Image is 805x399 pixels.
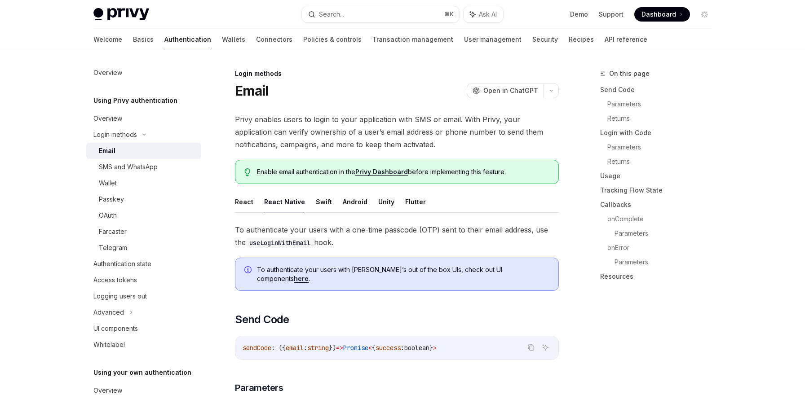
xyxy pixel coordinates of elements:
[86,224,201,240] a: Farcaster
[286,344,304,352] span: email
[569,29,594,50] a: Recipes
[607,140,719,154] a: Parameters
[343,191,367,212] button: Android
[243,344,271,352] span: sendCode
[99,242,127,253] div: Telegram
[599,10,624,19] a: Support
[479,10,497,19] span: Ask AI
[86,191,201,207] a: Passkey
[93,367,191,378] h5: Using your own authentication
[86,382,201,399] a: Overview
[86,272,201,288] a: Access tokens
[164,29,211,50] a: Authentication
[235,69,559,78] div: Login methods
[257,265,549,283] span: To authenticate your users with [PERSON_NAME]’s out of the box UIs, check out UI components .
[343,344,368,352] span: Promise
[307,344,329,352] span: string
[294,275,309,283] a: here
[600,183,719,197] a: Tracking Flow State
[372,29,453,50] a: Transaction management
[235,312,289,327] span: Send Code
[222,29,245,50] a: Wallets
[372,344,376,352] span: {
[86,240,201,256] a: Telegram
[86,110,201,127] a: Overview
[93,291,147,302] div: Logging users out
[271,344,286,352] span: : ({
[600,269,719,284] a: Resources
[641,10,676,19] span: Dashboard
[99,210,117,221] div: OAuth
[303,29,362,50] a: Policies & controls
[404,344,429,352] span: boolean
[605,29,647,50] a: API reference
[304,344,307,352] span: :
[444,11,454,18] span: ⌘ K
[93,275,137,285] div: Access tokens
[319,9,344,20] div: Search...
[405,191,426,212] button: Flutter
[378,191,394,212] button: Unity
[93,129,137,140] div: Login methods
[86,320,201,337] a: UI components
[600,197,719,212] a: Callbacks
[86,175,201,191] a: Wallet
[464,29,522,50] a: User management
[99,194,124,205] div: Passkey
[634,7,690,22] a: Dashboard
[235,191,253,212] button: React
[257,167,549,176] span: Enable email authentication in the before implementing this feature.
[86,65,201,81] a: Overview
[86,143,201,159] a: Email
[329,344,336,352] span: })
[86,207,201,224] a: OAuth
[467,83,544,98] button: Open in ChatGPT
[93,323,138,334] div: UI components
[93,307,124,318] div: Advanced
[525,342,537,353] button: Copy the contents from the code block
[235,113,559,151] span: Privy enables users to login to your application with SMS or email. With Privy, your application ...
[99,162,158,172] div: SMS and WhatsApp
[607,241,719,255] a: onError
[355,168,408,176] a: Privy Dashboard
[316,191,332,212] button: Swift
[607,111,719,126] a: Returns
[302,6,459,22] button: Search...⌘K
[93,259,151,269] div: Authentication state
[483,86,538,95] span: Open in ChatGPT
[99,178,117,189] div: Wallet
[570,10,588,19] a: Demo
[615,226,719,241] a: Parameters
[401,344,404,352] span: :
[429,344,433,352] span: }
[697,7,712,22] button: Toggle dark mode
[93,113,122,124] div: Overview
[246,238,314,248] code: useLoginWithEmail
[244,266,253,275] svg: Info
[540,342,551,353] button: Ask AI
[368,344,372,352] span: <
[600,126,719,140] a: Login with Code
[93,8,149,21] img: light logo
[99,145,115,156] div: Email
[532,29,558,50] a: Security
[93,29,122,50] a: Welcome
[600,169,719,183] a: Usage
[464,6,503,22] button: Ask AI
[376,344,401,352] span: success
[93,95,177,106] h5: Using Privy authentication
[264,191,305,212] button: React Native
[86,288,201,304] a: Logging users out
[93,385,122,396] div: Overview
[86,256,201,272] a: Authentication state
[99,226,127,237] div: Farcaster
[235,224,559,249] span: To authenticate your users with a one-time passcode (OTP) sent to their email address, use the hook.
[235,83,268,99] h1: Email
[256,29,292,50] a: Connectors
[133,29,154,50] a: Basics
[336,344,343,352] span: =>
[607,97,719,111] a: Parameters
[607,154,719,169] a: Returns
[235,381,283,394] span: Parameters
[609,68,650,79] span: On this page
